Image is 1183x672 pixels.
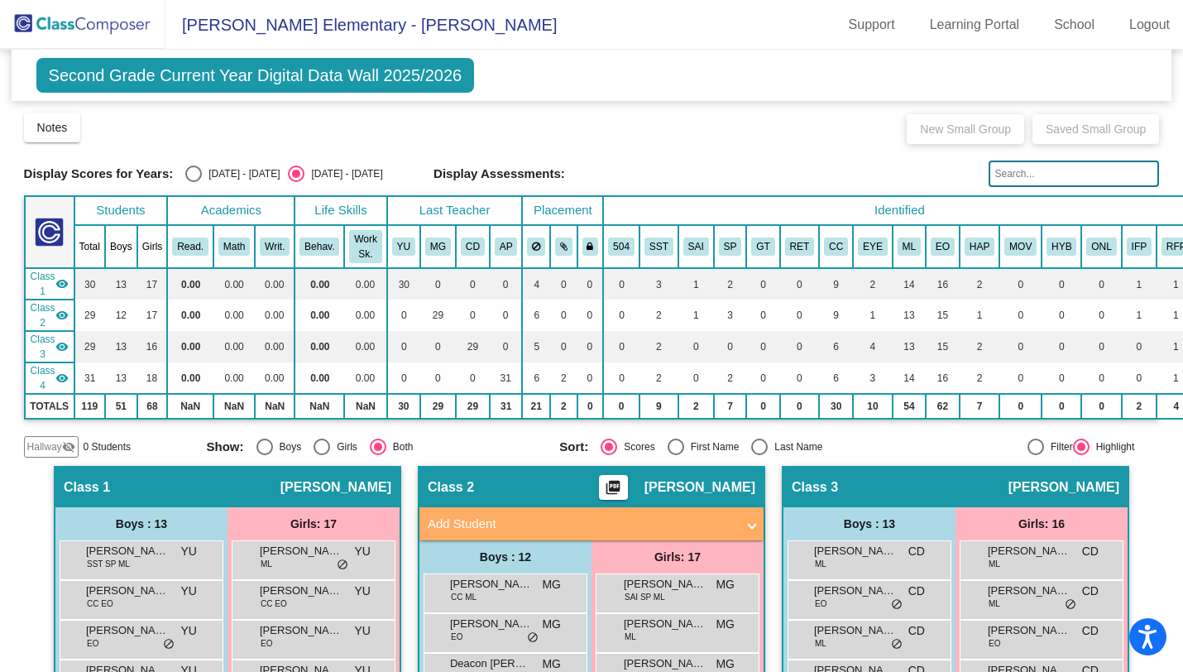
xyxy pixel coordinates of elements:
td: 0 [1081,362,1121,394]
td: 21 [522,394,550,419]
span: [PERSON_NAME] [260,543,342,559]
td: 2 [714,268,747,300]
td: 16 [137,331,168,362]
span: CC ML [451,591,477,603]
td: 0 [1081,331,1121,362]
input: Search... [989,161,1159,187]
td: 2 [1122,394,1157,419]
td: 0 [1122,362,1157,394]
td: 5 [522,331,550,362]
td: 0 [1122,331,1157,362]
td: 0 [780,394,820,419]
td: 2 [550,394,577,419]
td: 0 [550,268,577,300]
th: Life Skills [295,196,386,225]
a: Learning Portal [917,12,1033,38]
td: 3 [639,268,678,300]
th: Boys [105,225,137,268]
th: Monica Gomez [420,225,456,268]
td: 0.00 [344,300,386,331]
button: Print Students Details [599,475,628,500]
td: 30 [819,394,853,419]
td: Claudine Dumais - No Class Name [25,331,74,362]
span: SAI SP ML [625,591,665,603]
td: 0.00 [167,362,213,394]
mat-radio-group: Select an option [559,439,900,455]
td: 2 [960,331,999,362]
td: 0 [420,362,456,394]
td: 9 [819,300,853,331]
div: Last Name [768,439,822,454]
td: 0.00 [167,331,213,362]
td: 2 [639,331,678,362]
td: 0.00 [167,300,213,331]
td: 62 [926,394,960,419]
td: 0 [550,331,577,362]
td: 15 [926,300,960,331]
td: 1 [853,300,893,331]
span: Show: [207,439,244,454]
span: Class 3 [31,332,55,362]
th: Keep with students [550,225,577,268]
mat-icon: visibility [55,277,69,290]
mat-icon: visibility [55,309,69,322]
td: 0 [746,331,779,362]
td: 29 [74,300,105,331]
button: RET [785,238,815,256]
div: First Name [684,439,740,454]
span: ML [815,558,826,570]
th: Recommended for Combo Class [819,225,853,268]
td: 0 [780,300,820,331]
mat-radio-group: Select an option [185,166,382,182]
td: 0 [577,394,604,419]
td: 0.00 [213,300,255,331]
td: 17 [137,300,168,331]
td: 0.00 [295,300,344,331]
button: Notes [24,113,81,142]
td: 18 [137,362,168,394]
td: 29 [456,331,490,362]
td: 0 [603,300,639,331]
td: 119 [74,394,105,419]
td: 13 [893,331,926,362]
td: 13 [105,331,137,362]
th: Multilingual Learner (EL) [893,225,926,268]
td: 17 [137,268,168,300]
span: SST SP ML [87,558,130,570]
td: NaN [295,394,344,419]
span: [PERSON_NAME] [86,583,169,599]
span: Notes [37,121,68,134]
div: Scores [617,439,654,454]
td: 31 [74,362,105,394]
th: Speech [714,225,747,268]
th: Claudine Dumais [456,225,490,268]
mat-icon: visibility [55,372,69,385]
td: 0 [746,268,779,300]
td: 2 [714,362,747,394]
td: 0 [1042,394,1081,419]
mat-icon: picture_as_pdf [603,479,623,502]
td: 13 [105,362,137,394]
div: Boys [273,439,302,454]
td: 0 [1042,362,1081,394]
div: [DATE] - [DATE] [202,166,280,181]
th: Online [1081,225,1121,268]
button: SP [719,238,742,256]
mat-icon: visibility_off [62,440,75,454]
td: 16 [926,268,960,300]
th: Retained [780,225,820,268]
th: Gifted and Talented [746,225,779,268]
span: YU [181,583,197,600]
span: Display Scores for Years: [24,166,174,181]
td: 15 [926,331,960,362]
td: 0 [780,362,820,394]
div: Boys : 13 [55,507,227,540]
th: Moving Next Year [999,225,1042,268]
td: 2 [639,362,678,394]
td: 3 [853,362,893,394]
td: 0 [1081,394,1121,419]
button: Read. [172,238,208,256]
div: Both [386,439,414,454]
mat-panel-title: Add Student [428,515,735,534]
th: English Only, IFEP, LFEP [926,225,960,268]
